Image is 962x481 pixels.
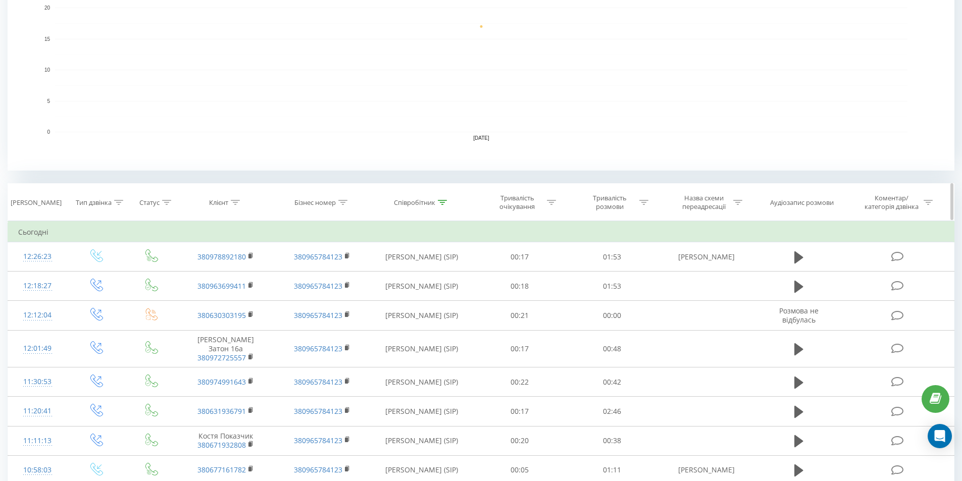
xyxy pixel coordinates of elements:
div: 12:01:49 [18,339,57,358]
text: 20 [44,5,50,11]
td: 00:48 [566,330,659,367]
td: 00:17 [474,397,566,426]
td: Сьогодні [8,222,954,242]
div: Співробітник [394,198,435,207]
td: 01:53 [566,242,659,272]
td: 00:21 [474,301,566,330]
td: 01:53 [566,272,659,301]
a: 380965784123 [294,377,342,387]
td: [PERSON_NAME] (SIP) [370,330,474,367]
td: 00:22 [474,367,566,397]
td: [PERSON_NAME] (SIP) [370,272,474,301]
a: 380677161782 [197,465,246,474]
div: Open Intercom Messenger [928,424,952,448]
td: [PERSON_NAME] (SIP) [370,242,474,272]
div: 12:18:27 [18,276,57,296]
div: Тривалість очікування [490,194,544,211]
div: 12:12:04 [18,305,57,325]
div: Назва схеми переадресації [677,194,731,211]
a: 380965784123 [294,406,342,416]
span: Розмова не відбулась [779,306,819,325]
div: Статус [139,198,160,207]
td: 00:42 [566,367,659,397]
td: 00:00 [566,301,659,330]
div: 11:11:13 [18,431,57,451]
td: 00:17 [474,242,566,272]
a: 380974991643 [197,377,246,387]
a: 380965784123 [294,465,342,474]
td: [PERSON_NAME] (SIP) [370,367,474,397]
text: 0 [47,129,50,135]
div: 12:26:23 [18,247,57,266]
div: 10:58:03 [18,460,57,480]
a: 380671932808 [197,440,246,450]
a: 380965784123 [294,436,342,445]
td: [PERSON_NAME] [658,242,754,272]
div: Клієнт [209,198,228,207]
td: 00:18 [474,272,566,301]
td: 00:20 [474,426,566,455]
text: 10 [44,67,50,73]
a: 380965784123 [294,310,342,320]
div: Тривалість розмови [583,194,637,211]
div: 11:30:53 [18,372,57,392]
div: Бізнес номер [294,198,336,207]
td: 00:38 [566,426,659,455]
div: [PERSON_NAME] [11,198,62,207]
a: 380965784123 [294,252,342,261]
td: [PERSON_NAME] (SIP) [370,301,474,330]
div: Тип дзвінка [76,198,112,207]
div: Аудіозапис розмови [770,198,834,207]
a: 380963699411 [197,281,246,291]
text: [DATE] [473,135,489,141]
td: [PERSON_NAME] Затон 16а [178,330,274,367]
div: Коментар/категорія дзвінка [862,194,921,211]
td: [PERSON_NAME] (SIP) [370,426,474,455]
div: 11:20:41 [18,401,57,421]
a: 380965784123 [294,281,342,291]
td: Костя Показчик [178,426,274,455]
text: 15 [44,36,50,42]
a: 380978892180 [197,252,246,261]
text: 5 [47,98,50,104]
a: 380630303195 [197,310,246,320]
a: 380631936791 [197,406,246,416]
a: 380965784123 [294,344,342,353]
a: 380972725557 [197,353,246,362]
td: [PERSON_NAME] (SIP) [370,397,474,426]
td: 02:46 [566,397,659,426]
td: 00:17 [474,330,566,367]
